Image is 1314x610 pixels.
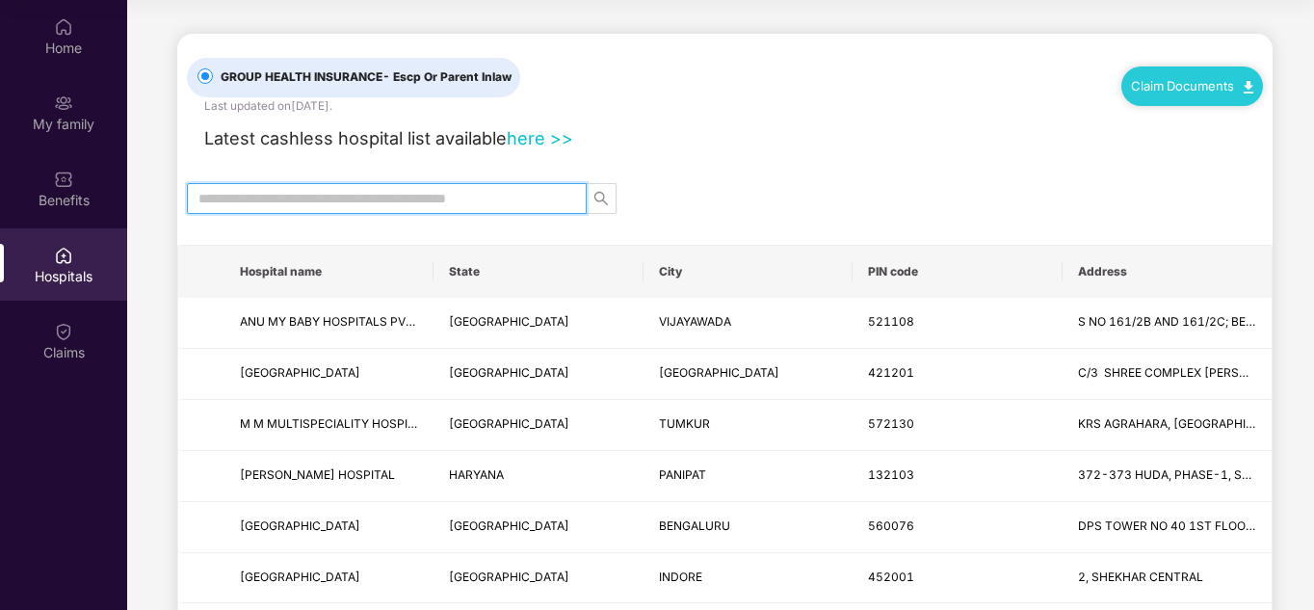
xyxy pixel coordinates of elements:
[224,298,434,349] td: ANU MY BABY HOSPITALS PVT LTD
[1078,570,1203,584] span: 2, SHEKHAR CENTRAL
[644,246,853,298] th: City
[587,191,616,206] span: search
[449,416,569,431] span: [GEOGRAPHIC_DATA]
[449,314,569,329] span: [GEOGRAPHIC_DATA]
[659,570,702,584] span: INDORE
[224,553,434,604] td: MACRETINA HOSPITAL
[868,416,914,431] span: 572130
[240,314,438,329] span: ANU MY BABY HOSPITALS PVT LTD
[54,17,73,37] img: svg+xml;base64,PHN2ZyBpZD0iSG9tZSIgeG1sbnM9Imh0dHA6Ly93d3cudzMub3JnLzIwMDAvc3ZnIiB3aWR0aD0iMjAiIG...
[382,69,512,84] span: - Escp Or Parent Inlaw
[240,570,360,584] span: [GEOGRAPHIC_DATA]
[54,93,73,113] img: svg+xml;base64,PHN2ZyB3aWR0aD0iMjAiIGhlaWdodD0iMjAiIHZpZXdCb3g9IjAgMCAyMCAyMCIgZmlsbD0ibm9uZSIgeG...
[1063,246,1272,298] th: Address
[240,518,360,533] span: [GEOGRAPHIC_DATA]
[644,298,853,349] td: VIJAYAWADA
[224,502,434,553] td: VASAN EYE CARE HOSPITAL
[204,97,332,116] div: Last updated on [DATE] .
[644,502,853,553] td: BENGALURU
[224,400,434,451] td: M M MULTISPECIALITY HOSPITAL
[213,68,519,87] span: GROUP HEALTH INSURANCE
[659,416,710,431] span: TUMKUR
[1063,451,1272,502] td: 372-373 HUDA, PHASE-1, SECTOR-11-12, PANIPAT
[659,518,730,533] span: BENGALURU
[644,451,853,502] td: PANIPAT
[586,183,617,214] button: search
[240,416,429,431] span: M M MULTISPECIALITY HOSPITAL
[644,400,853,451] td: TUMKUR
[434,553,643,604] td: MADHYA PRADESH
[240,365,360,380] span: [GEOGRAPHIC_DATA]
[868,570,914,584] span: 452001
[224,451,434,502] td: DR GC GUPTA HOSPITAL
[659,467,706,482] span: PANIPAT
[507,127,573,148] a: here >>
[449,518,569,533] span: [GEOGRAPHIC_DATA]
[1063,553,1272,604] td: 2, SHEKHAR CENTRAL
[868,365,914,380] span: 421201
[449,570,569,584] span: [GEOGRAPHIC_DATA]
[434,502,643,553] td: KARNATAKA
[644,349,853,400] td: MUMBAI
[54,246,73,265] img: svg+xml;base64,PHN2ZyBpZD0iSG9zcGl0YWxzIiB4bWxucz0iaHR0cDovL3d3dy53My5vcmcvMjAwMC9zdmciIHdpZHRoPS...
[1063,298,1272,349] td: S NO 161/2B AND 161/2C; BESIDE D &AMP;NDASH; MART, NH &AMP;NDASH; 16, ENIKEPADU, VIJAYAWADA
[434,246,643,298] th: State
[1078,264,1256,279] span: Address
[434,298,643,349] td: ANDHRA PRADESH
[644,553,853,604] td: INDORE
[224,246,434,298] th: Hospital name
[1063,502,1272,553] td: DPS TOWER NO 40 1ST FLOOR ABOVE ICICI BANK LTD BANNER GHATTA ROAD AREKERE BANGALORE
[868,314,914,329] span: 521108
[240,264,418,279] span: Hospital name
[240,467,395,482] span: [PERSON_NAME] HOSPITAL
[659,314,731,329] span: VIJAYAWADA
[224,349,434,400] td: SHREE ASHIRWAD HOSPITAL
[1063,400,1272,451] td: KRS AGRAHARA, BM ROAD , KUNIGAL TOWN, TUMKUR
[54,170,73,189] img: svg+xml;base64,PHN2ZyBpZD0iQmVuZWZpdHMiIHhtbG5zPSJodHRwOi8vd3d3LnczLm9yZy8yMDAwL3N2ZyIgd2lkdGg9Ij...
[204,127,507,148] span: Latest cashless hospital list available
[1244,81,1253,93] img: svg+xml;base64,PHN2ZyB4bWxucz0iaHR0cDovL3d3dy53My5vcmcvMjAwMC9zdmciIHdpZHRoPSIxMC40IiBoZWlnaHQ9Ij...
[853,246,1062,298] th: PIN code
[868,518,914,533] span: 560076
[1131,78,1253,93] a: Claim Documents
[868,467,914,482] span: 132103
[659,365,779,380] span: [GEOGRAPHIC_DATA]
[434,349,643,400] td: MAHARASHTRA
[449,467,504,482] span: HARYANA
[54,322,73,341] img: svg+xml;base64,PHN2ZyBpZD0iQ2xhaW0iIHhtbG5zPSJodHRwOi8vd3d3LnczLm9yZy8yMDAwL3N2ZyIgd2lkdGg9IjIwIi...
[449,365,569,380] span: [GEOGRAPHIC_DATA]
[1063,349,1272,400] td: C/3 SHREE COMPLEX OPP MAHAVIR NAGAR, MANPADA ROAD, DOMBIVILI(E), DR TALELS SHREE ASHIRWAD ORTHOPA...
[434,400,643,451] td: KARNATAKA
[434,451,643,502] td: HARYANA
